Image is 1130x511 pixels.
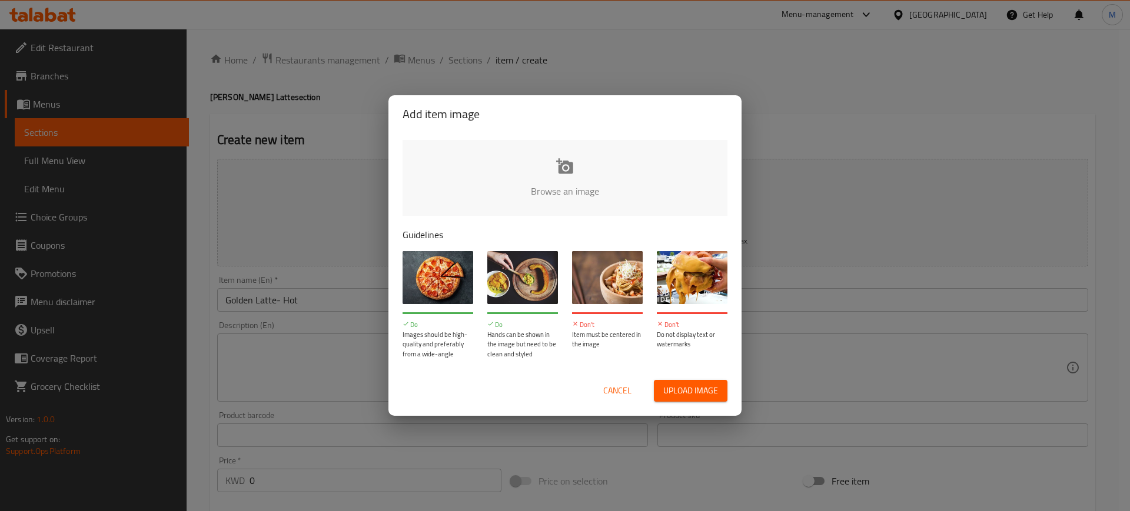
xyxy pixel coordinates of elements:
[403,228,727,242] p: Guidelines
[487,330,558,359] p: Hands can be shown in the image but need to be clean and styled
[603,383,632,398] span: Cancel
[487,320,558,330] p: Do
[599,380,636,402] button: Cancel
[487,251,558,304] img: guide-img-2@3x.jpg
[572,330,643,349] p: Item must be centered in the image
[403,105,727,123] h2: Add item image
[657,320,727,330] p: Don't
[663,383,718,398] span: Upload image
[403,251,473,304] img: guide-img-1@3x.jpg
[572,251,643,304] img: guide-img-3@3x.jpg
[403,320,473,330] p: Do
[657,251,727,304] img: guide-img-4@3x.jpg
[572,320,643,330] p: Don't
[654,380,727,402] button: Upload image
[657,330,727,349] p: Do not display text or watermarks
[403,330,473,359] p: Images should be high-quality and preferably from a wide-angle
